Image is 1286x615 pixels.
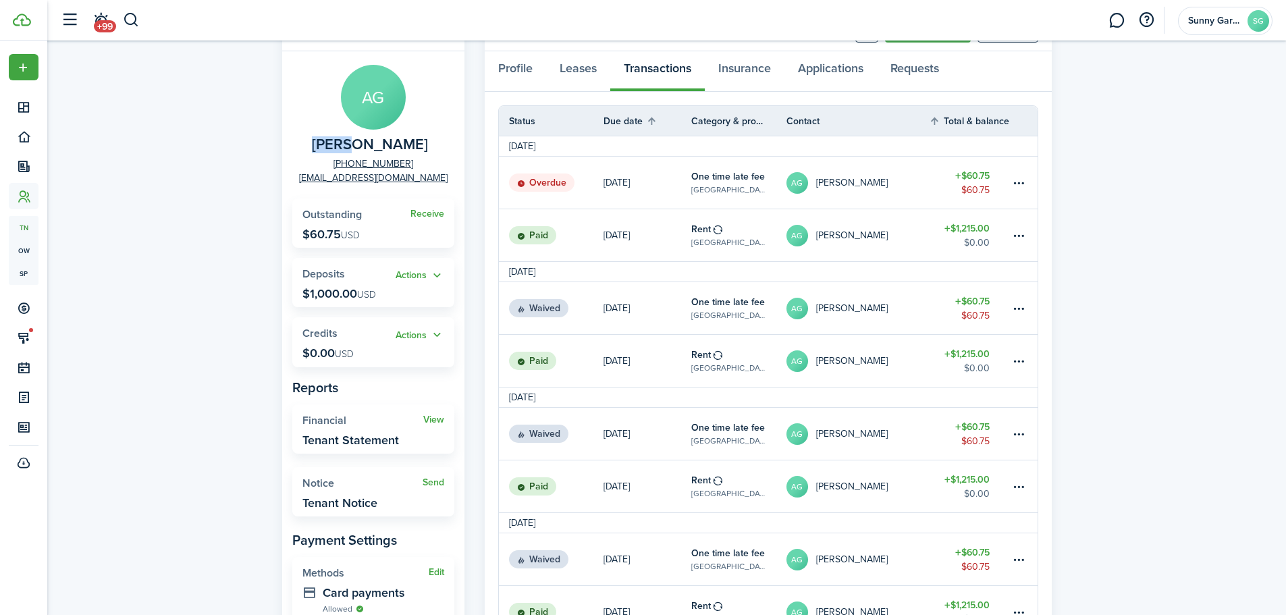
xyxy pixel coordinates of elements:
[292,530,454,550] panel-main-subtitle: Payment Settings
[292,377,454,398] panel-main-subtitle: Reports
[691,487,766,500] table-subtitle: [GEOGRAPHIC_DATA], Unit 10
[961,560,990,574] table-amount-description: $60.75
[341,228,360,242] span: USD
[333,157,413,171] a: [PHONE_NUMBER]
[604,460,691,512] a: [DATE]
[691,236,766,248] table-subtitle: [GEOGRAPHIC_DATA], Unit 10
[9,216,38,239] a: tn
[786,476,808,498] avatar-text: AG
[964,487,990,501] table-amount-description: $0.00
[691,362,766,374] table-subtitle: [GEOGRAPHIC_DATA], Unit 10
[877,51,953,92] a: Requests
[57,7,82,33] button: Open sidebar
[786,172,808,194] avatar-text: AG
[302,266,345,282] span: Deposits
[816,178,888,188] table-profile-info-text: [PERSON_NAME]
[423,415,444,425] a: View
[396,268,444,284] widget-stats-action: Actions
[929,533,1010,585] a: $60.75$60.75
[786,408,930,460] a: AG[PERSON_NAME]
[786,533,930,585] a: AG[PERSON_NAME]
[123,9,140,32] button: Search
[786,460,930,512] a: AG[PERSON_NAME]
[691,184,766,196] table-subtitle: [GEOGRAPHIC_DATA], Unit 10
[691,421,765,435] table-info-title: One time late fee
[499,516,545,530] td: [DATE]
[410,209,444,219] a: Receive
[9,239,38,262] a: ow
[691,408,786,460] a: One time late fee[GEOGRAPHIC_DATA], Unit 10
[604,209,691,261] a: [DATE]
[691,295,765,309] table-info-title: One time late fee
[691,435,766,447] table-subtitle: [GEOGRAPHIC_DATA], Unit 10
[961,183,990,197] table-amount-description: $60.75
[499,157,604,209] a: Overdue
[13,14,31,26] img: TenantCloud
[691,473,711,487] table-info-title: Rent
[691,222,711,236] table-info-title: Rent
[499,408,604,460] a: Waived
[499,533,604,585] a: Waived
[961,434,990,448] table-amount-description: $60.75
[691,169,765,184] table-info-title: One time late fee
[499,209,604,261] a: Paid
[88,3,113,38] a: Notifications
[786,350,808,372] avatar-text: AG
[604,533,691,585] a: [DATE]
[604,552,630,566] p: [DATE]
[604,479,630,493] p: [DATE]
[786,335,930,387] a: AG[PERSON_NAME]
[302,477,423,489] widget-stats-title: Notice
[944,347,990,361] table-amount-title: $1,215.00
[302,228,360,241] p: $60.75
[94,20,116,32] span: +99
[816,429,888,439] table-profile-info-text: [PERSON_NAME]
[302,207,362,222] span: Outstanding
[423,477,444,488] widget-stats-action: Send
[9,262,38,285] a: sp
[929,335,1010,387] a: $1,215.00$0.00
[691,282,786,334] a: One time late fee[GEOGRAPHIC_DATA], Unit 10
[944,598,990,612] table-amount-title: $1,215.00
[604,282,691,334] a: [DATE]
[816,230,888,241] table-profile-info-text: [PERSON_NAME]
[786,298,808,319] avatar-text: AG
[323,586,444,599] widget-stats-description: Card payments
[499,335,604,387] a: Paid
[955,420,990,434] table-amount-title: $60.75
[691,533,786,585] a: One time late fee[GEOGRAPHIC_DATA], Unit 10
[396,268,444,284] button: Open menu
[691,460,786,512] a: Rent[GEOGRAPHIC_DATA], Unit 10
[816,554,888,565] table-profile-info-text: [PERSON_NAME]
[604,354,630,368] p: [DATE]
[604,335,691,387] a: [DATE]
[302,325,338,341] span: Credits
[691,157,786,209] a: One time late fee[GEOGRAPHIC_DATA], Unit 10
[509,352,556,371] status: Paid
[499,390,545,404] td: [DATE]
[302,415,423,427] widget-stats-title: Financial
[323,603,352,615] span: Allowed
[929,209,1010,261] a: $1,215.00$0.00
[784,51,877,92] a: Applications
[357,288,376,302] span: USD
[485,51,546,92] a: Profile
[929,282,1010,334] a: $60.75$60.75
[786,225,808,246] avatar-text: AG
[786,282,930,334] a: AG[PERSON_NAME]
[499,114,604,128] th: Status
[964,361,990,375] table-amount-description: $0.00
[499,460,604,512] a: Paid
[499,139,545,153] td: [DATE]
[691,209,786,261] a: Rent[GEOGRAPHIC_DATA], Unit 10
[604,427,630,441] p: [DATE]
[509,477,556,496] status: Paid
[1135,9,1158,32] button: Open resource center
[705,51,784,92] a: Insurance
[302,346,354,360] p: $0.00
[691,335,786,387] a: Rent[GEOGRAPHIC_DATA], Unit 10
[302,496,377,510] widget-stats-description: Tenant Notice
[691,309,766,321] table-subtitle: [GEOGRAPHIC_DATA], Unit 10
